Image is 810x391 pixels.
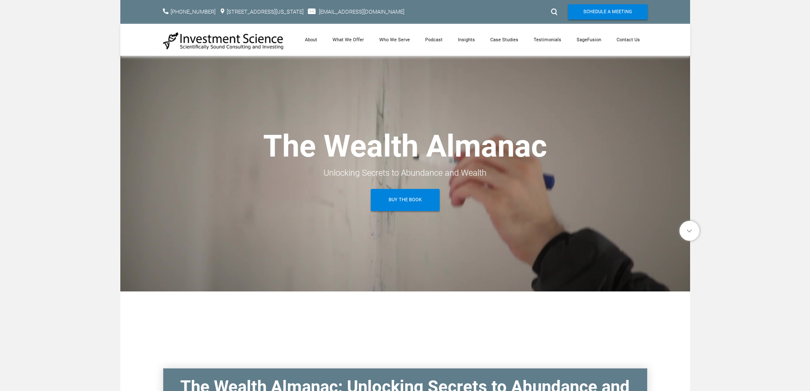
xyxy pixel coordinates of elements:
[297,24,325,56] a: About
[568,4,648,20] a: Schedule A Meeting
[583,4,632,20] span: Schedule A Meeting
[371,189,440,211] a: Buy the book
[450,24,483,56] a: Insights
[418,24,450,56] a: Podcast
[389,189,422,211] span: Buy the book
[319,9,404,15] a: [EMAIL_ADDRESS][DOMAIN_NAME]
[609,24,648,56] a: Contact Us
[163,165,648,180] div: Unlocking Secrets to Abundance and Wealth
[372,24,418,56] a: Who We Serve
[263,128,547,164] strong: The Wealth Almanac​
[171,9,216,15] a: [PHONE_NUMBER]
[227,9,304,15] a: [STREET_ADDRESS][US_STATE]​
[325,24,372,56] a: What We Offer
[526,24,569,56] a: Testimonials
[163,31,284,50] img: Investment Science | NYC Consulting Services
[483,24,526,56] a: Case Studies
[569,24,609,56] a: SageFusion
